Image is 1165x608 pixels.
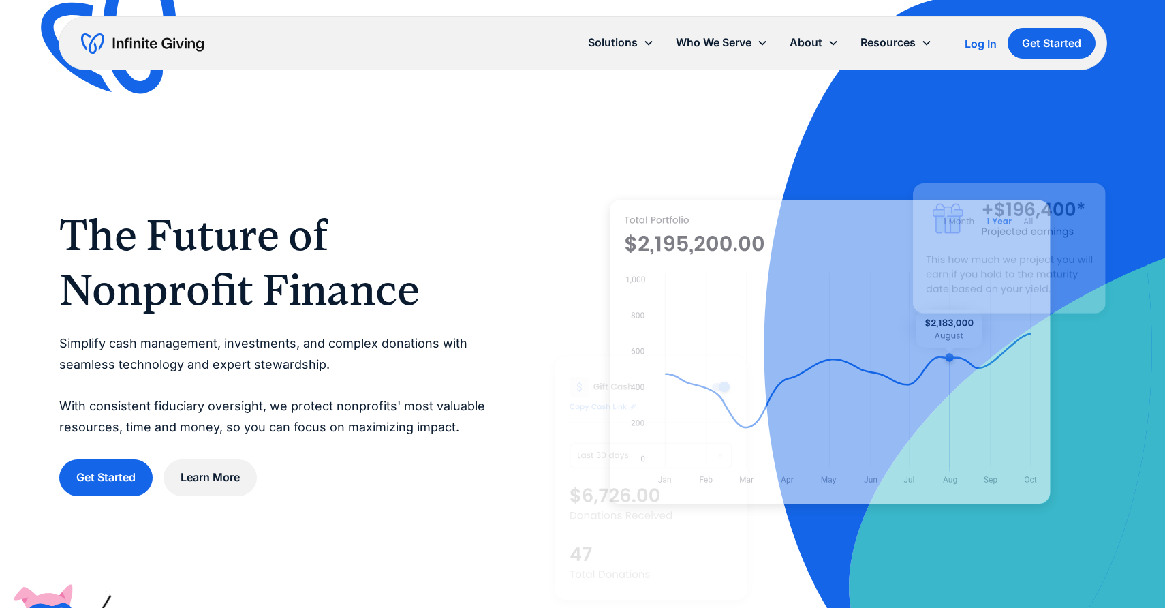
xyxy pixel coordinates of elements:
[1008,28,1096,59] a: Get Started
[790,33,822,52] div: About
[965,35,997,52] a: Log In
[577,28,665,57] div: Solutions
[81,33,204,55] a: home
[850,28,943,57] div: Resources
[59,333,500,438] p: Simplify cash management, investments, and complex donations with seamless technology and expert ...
[164,459,257,496] a: Learn More
[59,459,153,496] a: Get Started
[665,28,779,57] div: Who We Serve
[860,33,916,52] div: Resources
[555,356,747,600] img: donation software for nonprofits
[779,28,850,57] div: About
[965,38,997,49] div: Log In
[59,208,500,317] h1: The Future of Nonprofit Finance
[676,33,751,52] div: Who We Serve
[610,200,1051,504] img: nonprofit donation platform
[588,33,638,52] div: Solutions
